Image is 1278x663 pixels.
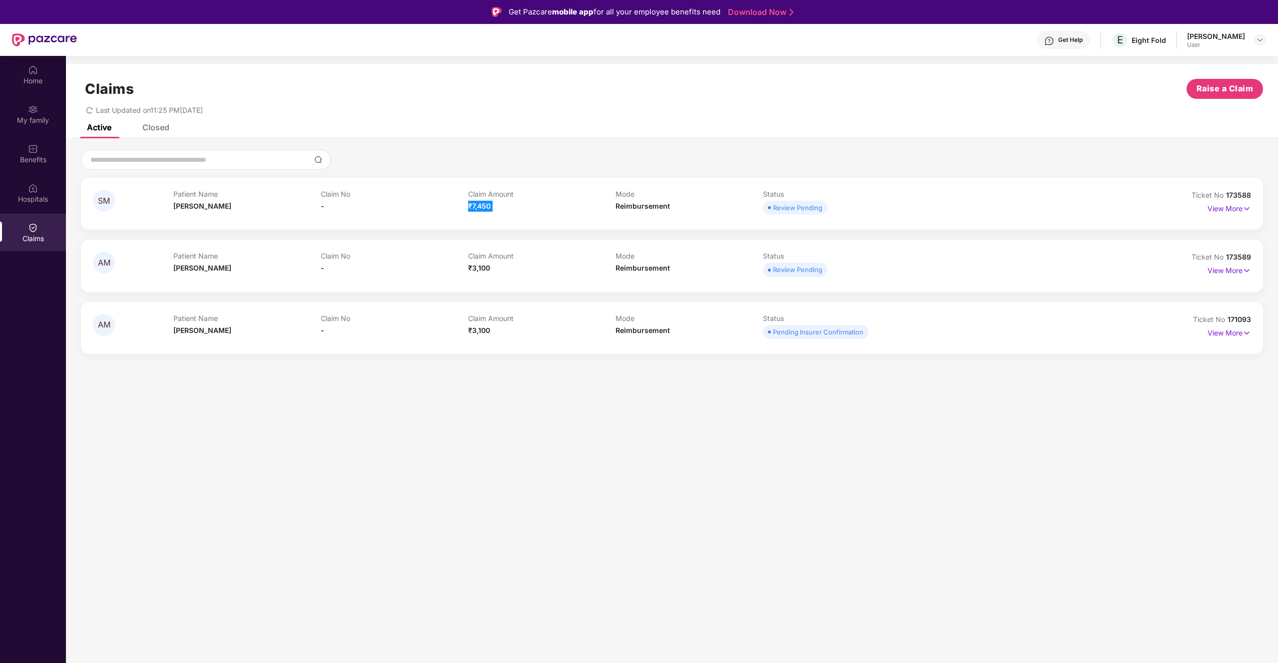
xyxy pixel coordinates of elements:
[763,314,910,323] p: Status
[468,264,490,272] span: ₹3,100
[616,326,670,334] span: Reimbursement
[509,6,720,18] div: Get Pazcare for all your employee benefits need
[468,326,490,334] span: ₹3,100
[142,122,169,132] div: Closed
[616,202,670,210] span: Reimbursement
[616,264,670,272] span: Reimbursement
[1243,265,1251,276] img: svg+xml;base64,PHN2ZyB4bWxucz0iaHR0cDovL3d3dy53My5vcmcvMjAwMC9zdmciIHdpZHRoPSIxNyIgaGVpZ2h0PSIxNy...
[1187,41,1245,49] div: User
[468,314,616,323] p: Claim Amount
[616,190,763,198] p: Mode
[28,183,38,193] img: svg+xml;base64,PHN2ZyBpZD0iSG9zcGl0YWxzIiB4bWxucz0iaHR0cDovL3d3dy53My5vcmcvMjAwMC9zdmciIHdpZHRoPS...
[728,7,790,17] a: Download Now
[321,326,324,334] span: -
[1058,36,1083,44] div: Get Help
[773,265,822,275] div: Review Pending
[1044,36,1054,46] img: svg+xml;base64,PHN2ZyBpZD0iSGVscC0zMngzMiIgeG1sbnM9Imh0dHA6Ly93d3cudzMub3JnLzIwMDAvc3ZnIiB3aWR0aD...
[492,7,502,17] img: Logo
[87,122,111,132] div: Active
[86,106,93,114] span: redo
[1208,201,1251,214] p: View More
[173,314,321,323] p: Patient Name
[1228,315,1251,324] span: 171093
[173,264,231,272] span: [PERSON_NAME]
[28,104,38,114] img: svg+xml;base64,PHN2ZyB3aWR0aD0iMjAiIGhlaWdodD0iMjAiIHZpZXdCb3g9IjAgMCAyMCAyMCIgZmlsbD0ibm9uZSIgeG...
[173,252,321,260] p: Patient Name
[616,314,763,323] p: Mode
[98,197,110,205] span: SM
[1132,35,1166,45] div: Eight Fold
[173,202,231,210] span: [PERSON_NAME]
[1192,191,1226,199] span: Ticket No
[1256,36,1264,44] img: svg+xml;base64,PHN2ZyBpZD0iRHJvcGRvd24tMzJ4MzIiIHhtbG5zPSJodHRwOi8vd3d3LnczLm9yZy8yMDAwL3N2ZyIgd2...
[468,190,616,198] p: Claim Amount
[28,144,38,154] img: svg+xml;base64,PHN2ZyBpZD0iQmVuZWZpdHMiIHhtbG5zPSJodHRwOi8vd3d3LnczLm9yZy8yMDAwL3N2ZyIgd2lkdGg9Ij...
[763,252,910,260] p: Status
[321,190,468,198] p: Claim No
[1187,31,1245,41] div: [PERSON_NAME]
[773,327,863,337] div: Pending Insurer Confirmation
[1208,325,1251,338] p: View More
[1117,34,1123,46] span: E
[1193,315,1228,324] span: Ticket No
[98,259,110,267] span: AM
[1226,191,1251,199] span: 173588
[552,7,594,16] strong: mobile app
[321,252,468,260] p: Claim No
[1192,253,1226,261] span: Ticket No
[321,202,324,210] span: -
[1208,263,1251,276] p: View More
[321,314,468,323] p: Claim No
[773,203,822,213] div: Review Pending
[1243,328,1251,338] img: svg+xml;base64,PHN2ZyB4bWxucz0iaHR0cDovL3d3dy53My5vcmcvMjAwMC9zdmciIHdpZHRoPSIxNyIgaGVpZ2h0PSIxNy...
[789,7,793,17] img: Stroke
[96,106,203,114] span: Last Updated on 11:25 PM[DATE]
[1226,253,1251,261] span: 173589
[12,33,77,46] img: New Pazcare Logo
[98,321,110,329] span: AM
[763,190,910,198] p: Status
[28,223,38,233] img: svg+xml;base64,PHN2ZyBpZD0iQ2xhaW0iIHhtbG5zPSJodHRwOi8vd3d3LnczLm9yZy8yMDAwL3N2ZyIgd2lkdGg9IjIwIi...
[1187,79,1263,99] button: Raise a Claim
[1243,203,1251,214] img: svg+xml;base64,PHN2ZyB4bWxucz0iaHR0cDovL3d3dy53My5vcmcvMjAwMC9zdmciIHdpZHRoPSIxNyIgaGVpZ2h0PSIxNy...
[173,326,231,334] span: [PERSON_NAME]
[85,80,134,97] h1: Claims
[468,252,616,260] p: Claim Amount
[321,264,324,272] span: -
[28,65,38,75] img: svg+xml;base64,PHN2ZyBpZD0iSG9tZSIgeG1sbnM9Imh0dHA6Ly93d3cudzMub3JnLzIwMDAvc3ZnIiB3aWR0aD0iMjAiIG...
[616,252,763,260] p: Mode
[314,156,322,164] img: svg+xml;base64,PHN2ZyBpZD0iU2VhcmNoLTMyeDMyIiB4bWxucz0iaHR0cDovL3d3dy53My5vcmcvMjAwMC9zdmciIHdpZH...
[1197,82,1254,95] span: Raise a Claim
[468,202,491,210] span: ₹7,450
[173,190,321,198] p: Patient Name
